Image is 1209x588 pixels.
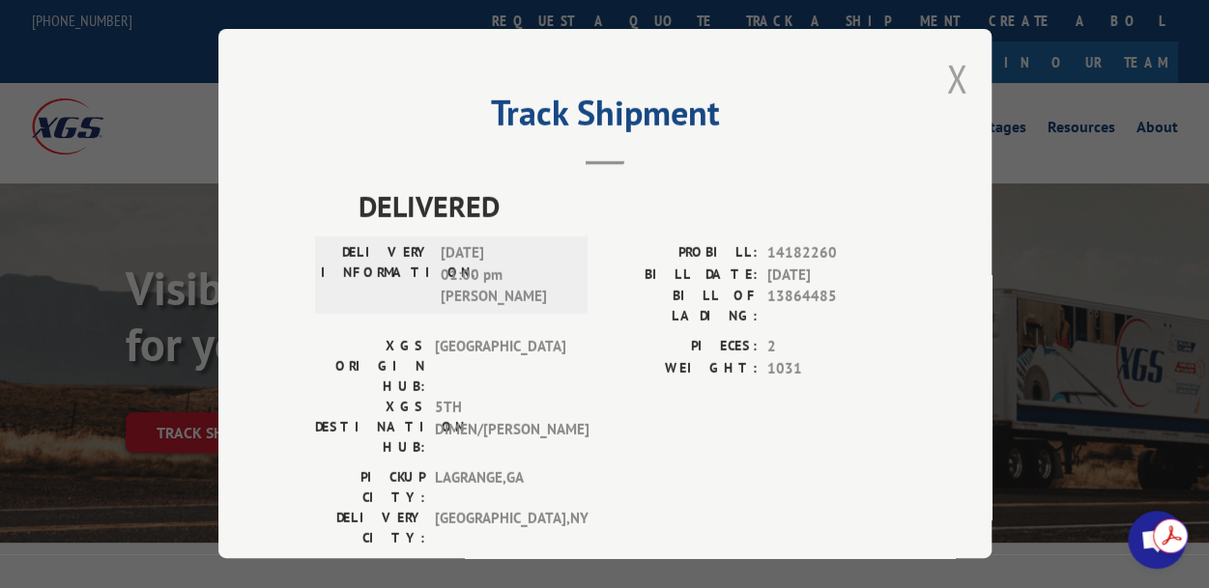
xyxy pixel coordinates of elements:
[605,358,758,380] label: WEIGHT:
[767,243,895,266] span: 14182260
[315,509,424,549] label: DELIVERY CITY:
[440,243,570,309] span: [DATE] 01:00 pm [PERSON_NAME]
[434,398,564,459] span: 5TH DIMEN/[PERSON_NAME]
[767,358,895,380] span: 1031
[605,337,758,359] label: PIECES:
[605,243,758,266] label: PROBILL:
[767,287,895,327] span: 13864485
[434,509,564,549] span: [GEOGRAPHIC_DATA] , NY
[315,337,424,398] label: XGS ORIGIN HUB:
[321,243,430,309] label: DELIVERY INFORMATION:
[315,398,424,459] label: XGS DESTINATION HUB:
[359,185,895,229] span: DELIVERED
[434,337,564,398] span: [GEOGRAPHIC_DATA]
[1128,511,1186,569] div: Open chat
[315,99,895,136] h2: Track Shipment
[605,287,758,327] label: BILL OF LADING:
[767,265,895,287] span: [DATE]
[605,265,758,287] label: BILL DATE:
[946,53,967,104] button: Close modal
[315,468,424,509] label: PICKUP CITY:
[434,468,564,509] span: LAGRANGE , GA
[767,337,895,359] span: 2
